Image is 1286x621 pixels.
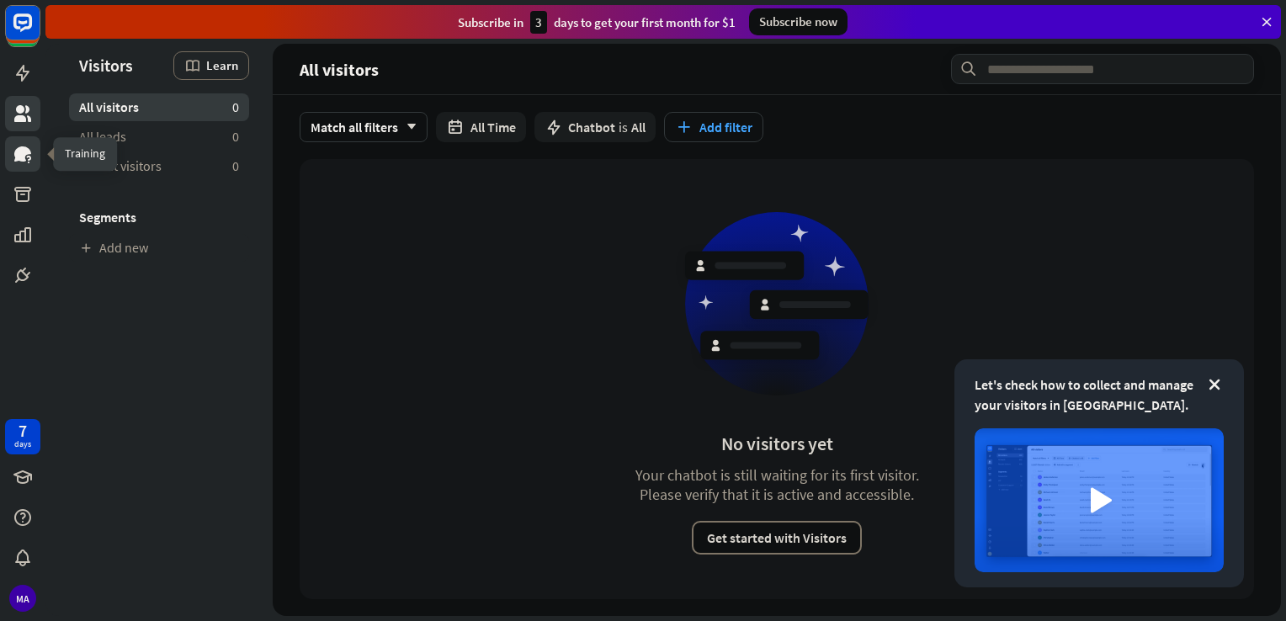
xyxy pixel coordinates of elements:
div: MA [9,585,36,612]
a: Add new [69,234,249,262]
div: Let's check how to collect and manage your visitors in [GEOGRAPHIC_DATA]. [975,374,1224,415]
aside: 0 [232,98,239,116]
span: All visitors [300,60,379,79]
a: 7 days [5,419,40,454]
aside: 0 [232,157,239,175]
img: image [975,428,1224,572]
h3: Segments [69,209,249,226]
div: Match all filters [300,112,428,142]
div: Subscribe now [749,8,848,35]
i: arrow_down [398,122,417,132]
span: All leads [79,128,126,146]
div: Your chatbot is still waiting for its first visitor. Please verify that it is active and accessible. [604,465,949,504]
span: Recent visitors [79,157,162,175]
div: 3 [530,11,547,34]
div: 7 [19,423,27,438]
a: All leads 0 [69,123,249,151]
a: Recent visitors 0 [69,152,249,180]
span: Learn [206,57,238,73]
button: Get started with Visitors [692,521,862,555]
span: Chatbot [568,119,615,135]
button: Add filter [664,112,763,142]
div: Subscribe in days to get your first month for $1 [458,11,736,34]
span: All visitors [79,98,139,116]
span: Visitors [79,56,133,75]
span: All [631,119,646,135]
aside: 0 [232,128,239,146]
div: No visitors yet [721,432,833,455]
button: All Time [436,112,526,142]
span: is [619,119,628,135]
div: days [14,438,31,450]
